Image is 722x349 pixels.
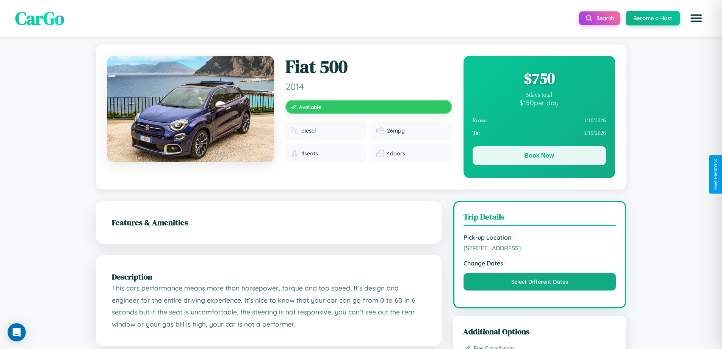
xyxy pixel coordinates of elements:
span: diesel [301,127,316,134]
strong: To: [473,130,480,136]
img: Doors [376,150,384,157]
img: Fiat 500 2014 [107,56,274,162]
p: This cars performance means more than horsepower, torque and top speed. It’s design and engineer ... [112,282,426,330]
span: 2014 [285,81,452,92]
button: Open menu [686,8,707,29]
h2: Features & Amenities [112,217,426,228]
h1: Fiat 500 [285,56,452,78]
div: Open Intercom Messenger [8,323,26,341]
div: 1 / 15 / 2026 [473,127,606,139]
div: $ 750 [473,68,606,88]
button: Book Now [473,146,606,165]
span: Available [299,104,321,110]
img: Fuel efficiency [376,127,384,134]
img: Seats [291,150,298,157]
span: 4 seats [301,150,318,157]
h3: Trip Details [464,211,616,226]
div: Give Feedback [713,159,718,190]
button: Become a Host [626,11,680,25]
span: 4 doors [387,150,405,157]
div: 1 / 10 / 2026 [473,114,606,127]
button: Search [579,11,620,25]
span: CarGo [15,6,64,31]
strong: Change Dates: [464,259,616,267]
div: $ 150 per day [473,98,606,107]
h3: Additional Options [463,326,617,337]
div: 5 days total [473,92,606,98]
button: Select Different Dates [464,273,616,291]
span: 26 mpg [387,127,405,134]
img: Fuel type [291,127,298,134]
span: [STREET_ADDRESS] [464,244,616,252]
strong: From: [473,117,487,124]
strong: Pick-up Location: [464,234,616,241]
h2: Description [112,271,426,282]
span: Search [597,15,614,22]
